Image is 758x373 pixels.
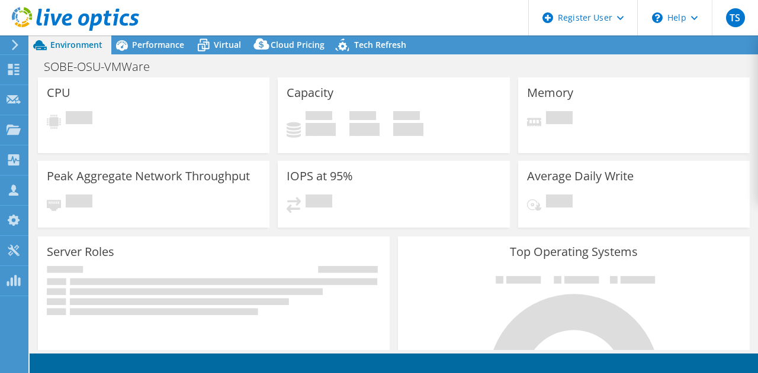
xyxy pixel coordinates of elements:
span: Environment [50,39,102,50]
h3: IOPS at 95% [287,170,353,183]
span: Pending [66,194,92,210]
span: Total [393,111,420,123]
h3: Server Roles [47,245,114,258]
svg: \n [652,12,663,23]
h3: Peak Aggregate Network Throughput [47,170,250,183]
h4: 0 GiB [306,123,336,136]
h3: Capacity [287,86,333,99]
span: Tech Refresh [354,39,406,50]
span: Performance [132,39,184,50]
h3: Average Daily Write [527,170,634,183]
span: Free [349,111,376,123]
span: Virtual [214,39,241,50]
h3: Top Operating Systems [407,245,741,258]
h1: SOBE-OSU-VMWare [38,60,168,73]
span: Pending [546,111,573,127]
span: Pending [66,111,92,127]
span: Cloud Pricing [271,39,325,50]
span: TS [726,8,745,27]
h4: 0 GiB [393,123,423,136]
span: Pending [546,194,573,210]
span: Pending [306,194,332,210]
h3: Memory [527,86,573,99]
h3: CPU [47,86,70,99]
h4: 0 GiB [349,123,380,136]
span: Used [306,111,332,123]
